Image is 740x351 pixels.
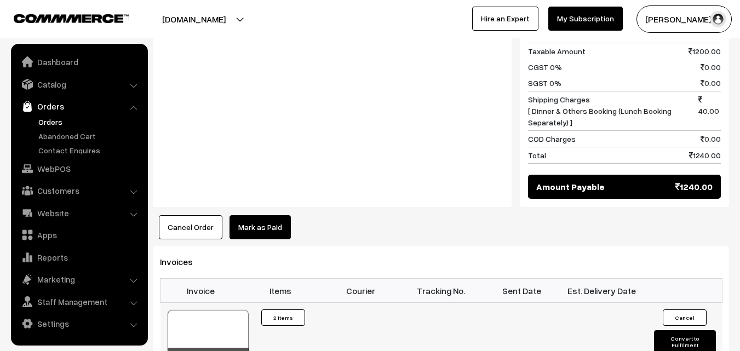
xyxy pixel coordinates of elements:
[536,180,605,193] span: Amount Payable
[14,159,144,179] a: WebPOS
[528,77,561,89] span: SGST 0%
[689,149,721,161] span: 1240.00
[701,133,721,145] span: 0.00
[36,130,144,142] a: Abandoned Cart
[528,94,699,128] span: Shipping Charges [ Dinner & Others Booking (Lunch Booking Separately) ]
[528,133,576,145] span: COD Charges
[14,14,129,22] img: COMMMERCE
[14,52,144,72] a: Dashboard
[160,256,206,267] span: Invoices
[14,203,144,223] a: Website
[701,77,721,89] span: 0.00
[401,279,481,303] th: Tracking No.
[14,96,144,116] a: Orders
[36,145,144,156] a: Contact Enquires
[14,269,144,289] a: Marketing
[160,279,241,303] th: Invoice
[36,116,144,128] a: Orders
[124,5,264,33] button: [DOMAIN_NAME]
[14,74,144,94] a: Catalog
[14,181,144,200] a: Customers
[636,5,732,33] button: [PERSON_NAME] s…
[701,61,721,73] span: 0.00
[528,149,546,161] span: Total
[698,94,721,128] span: 40.00
[528,61,562,73] span: CGST 0%
[240,279,321,303] th: Items
[14,11,110,24] a: COMMMERCE
[528,45,586,57] span: Taxable Amount
[14,225,144,245] a: Apps
[481,279,562,303] th: Sent Date
[14,314,144,333] a: Settings
[710,11,726,27] img: user
[261,309,305,326] button: 2 Items
[561,279,642,303] th: Est. Delivery Date
[675,180,713,193] span: 1240.00
[689,45,721,57] span: 1200.00
[321,279,401,303] th: Courier
[548,7,623,31] a: My Subscription
[663,309,707,326] button: Cancel
[159,215,222,239] button: Cancel Order
[230,215,291,239] a: Mark as Paid
[14,292,144,312] a: Staff Management
[472,7,538,31] a: Hire an Expert
[14,248,144,267] a: Reports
